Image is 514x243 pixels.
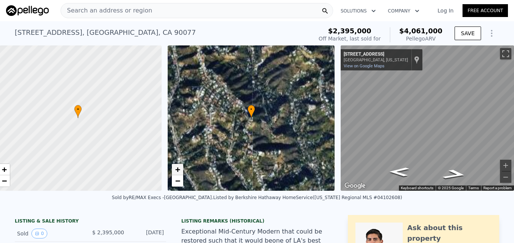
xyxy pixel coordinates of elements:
[399,35,442,42] div: Pellego ARV
[428,7,463,14] a: Log In
[92,229,124,235] span: $ 2,395,000
[112,195,213,200] div: Sold by RE/MAX Execs -[GEOGRAPHIC_DATA] .
[500,160,511,171] button: Zoom in
[15,27,196,38] div: [STREET_ADDRESS] , [GEOGRAPHIC_DATA] , CA 90077
[341,45,514,191] div: Map
[181,218,333,224] div: Listing Remarks (Historical)
[344,64,385,69] a: View on Google Maps
[335,4,382,18] button: Solutions
[213,195,402,200] div: Listed by Berkshire Hathaway HomeService ([US_STATE] Regional MLS #04102608)
[455,26,481,40] button: SAVE
[401,185,433,191] button: Keyboard shortcuts
[484,26,499,41] button: Show Options
[74,106,82,113] span: •
[344,51,408,58] div: [STREET_ADDRESS]
[175,176,180,185] span: −
[463,4,508,17] a: Free Account
[500,48,511,59] button: Toggle fullscreen view
[433,167,477,182] path: Go South, Stradella Rd
[438,186,464,190] span: © 2025 Google
[468,186,479,190] a: Terms (opens in new tab)
[31,229,47,238] button: View historical data
[2,165,7,174] span: +
[343,181,368,191] a: Open this area in Google Maps (opens a new window)
[483,186,512,190] a: Report a problem
[343,181,368,191] img: Google
[2,176,7,185] span: −
[61,6,152,15] span: Search an address or region
[399,27,442,35] span: $4,061,000
[74,105,82,118] div: •
[17,229,84,238] div: Sold
[382,4,425,18] button: Company
[172,164,183,175] a: Zoom in
[6,5,49,16] img: Pellego
[175,165,180,174] span: +
[248,105,255,118] div: •
[328,27,371,35] span: $2,395,000
[500,171,511,183] button: Zoom out
[344,58,408,62] div: [GEOGRAPHIC_DATA], [US_STATE]
[15,218,166,226] div: LISTING & SALE HISTORY
[319,35,381,42] div: Off Market, last sold for
[172,175,183,187] a: Zoom out
[341,45,514,191] div: Street View
[248,106,255,113] span: •
[130,229,164,238] div: [DATE]
[381,165,418,179] path: Go Northwest, Stradella Rd
[414,56,419,64] a: Show location on map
